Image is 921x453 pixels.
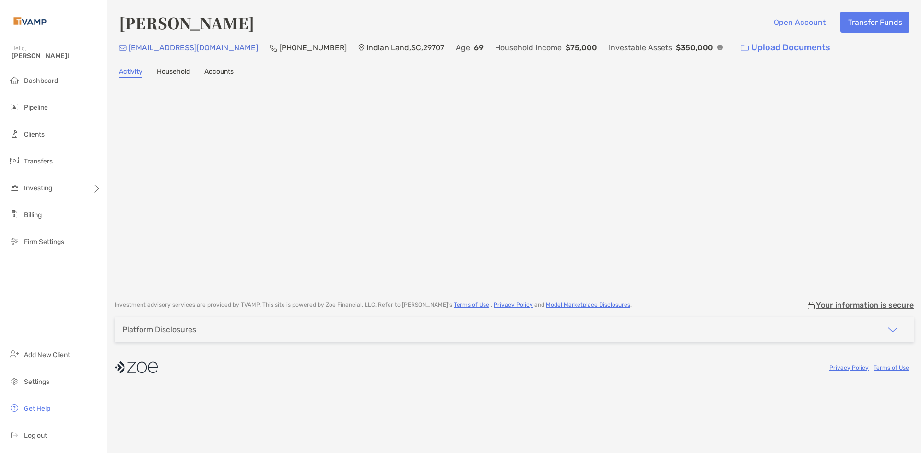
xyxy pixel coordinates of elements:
span: Transfers [24,157,53,165]
img: add_new_client icon [9,348,20,360]
img: billing icon [9,209,20,220]
img: Zoe Logo [12,4,48,38]
p: [PHONE_NUMBER] [279,42,347,54]
a: Privacy Policy [494,302,533,308]
a: Model Marketplace Disclosures [546,302,630,308]
a: Activity [119,68,142,78]
img: button icon [741,45,749,51]
a: Privacy Policy [829,364,869,371]
img: pipeline icon [9,101,20,113]
span: Pipeline [24,104,48,112]
a: Accounts [204,68,234,78]
img: settings icon [9,375,20,387]
p: $350,000 [676,42,713,54]
span: Billing [24,211,42,219]
a: Upload Documents [734,37,837,58]
button: Open Account [766,12,833,33]
img: Location Icon [358,44,365,52]
span: Investing [24,184,52,192]
p: Household Income [495,42,562,54]
span: Dashboard [24,77,58,85]
p: 69 [474,42,484,54]
img: dashboard icon [9,74,20,86]
p: [EMAIL_ADDRESS][DOMAIN_NAME] [129,42,258,54]
p: Investment advisory services are provided by TVAMP . This site is powered by Zoe Financial, LLC. ... [115,302,632,309]
img: Phone Icon [270,44,277,52]
img: transfers icon [9,155,20,166]
img: company logo [115,357,158,378]
span: Clients [24,130,45,139]
img: firm-settings icon [9,235,20,247]
a: Household [157,68,190,78]
span: Firm Settings [24,238,64,246]
img: icon arrow [887,324,898,336]
img: get-help icon [9,402,20,414]
span: Add New Client [24,351,70,359]
span: Log out [24,431,47,440]
h4: [PERSON_NAME] [119,12,254,34]
div: Platform Disclosures [122,325,196,334]
p: Indian Land , SC , 29707 [366,42,444,54]
img: investing icon [9,182,20,193]
button: Transfer Funds [840,12,909,33]
img: logout icon [9,429,20,441]
p: $75,000 [566,42,597,54]
span: [PERSON_NAME]! [12,52,101,60]
img: clients icon [9,128,20,139]
p: Age [456,42,470,54]
a: Terms of Use [874,364,909,371]
span: Settings [24,378,49,386]
img: Info Icon [717,45,723,50]
a: Terms of Use [454,302,489,308]
img: Email Icon [119,45,127,51]
p: Investable Assets [609,42,672,54]
p: Your information is secure [816,301,914,310]
span: Get Help [24,405,50,413]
